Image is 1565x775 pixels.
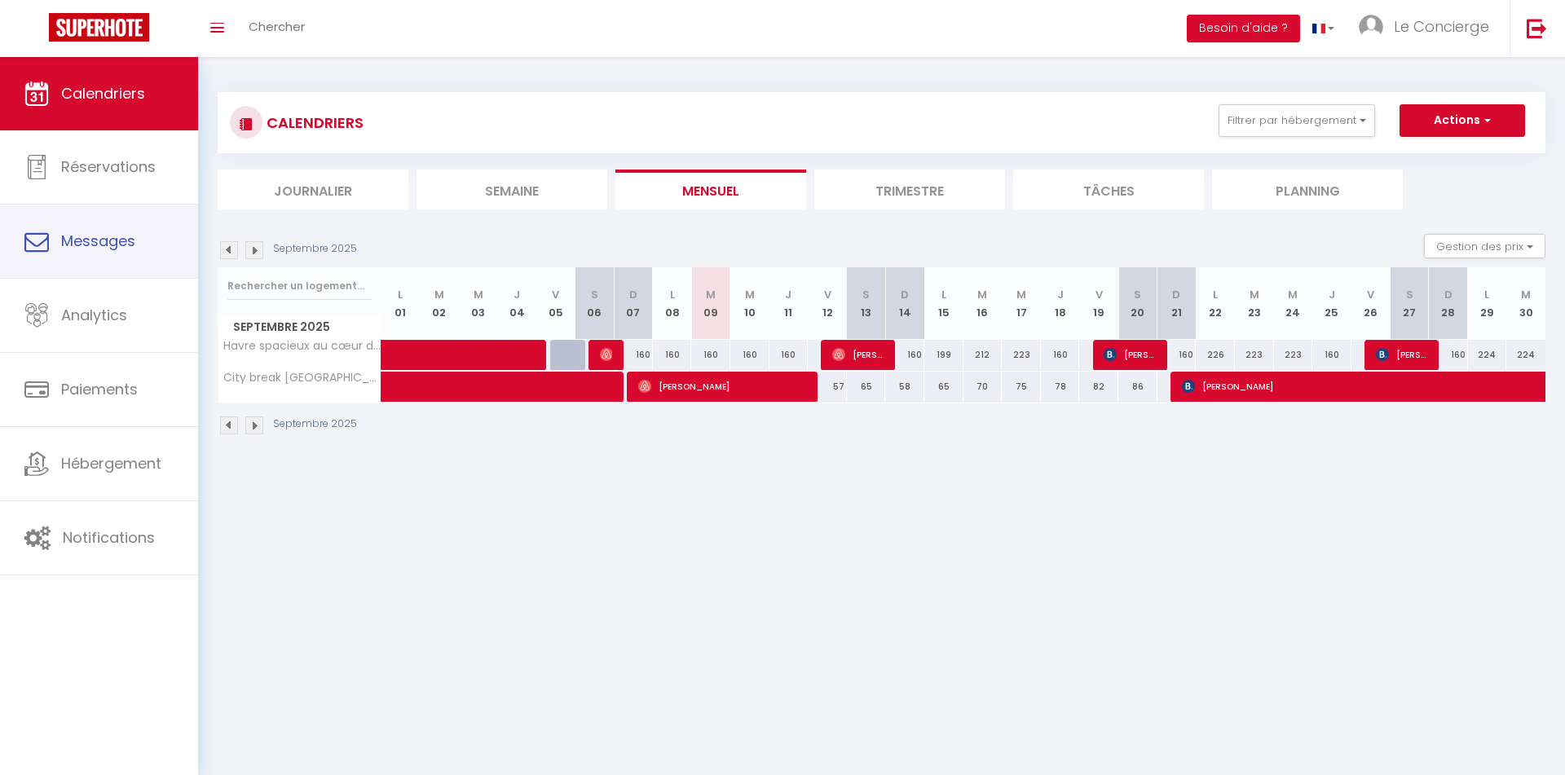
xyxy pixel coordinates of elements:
span: [PERSON_NAME] [638,371,805,402]
span: Havre spacieux au cœur de [GEOGRAPHIC_DATA] - 8 personnes [221,340,384,352]
th: 30 [1506,267,1545,340]
div: 160 [1157,340,1197,370]
div: 160 [730,340,769,370]
th: 24 [1274,267,1313,340]
abbr: M [1521,287,1531,302]
th: 18 [1041,267,1080,340]
div: 160 [691,340,730,370]
li: Journalier [218,170,408,209]
abbr: J [785,287,791,302]
div: 160 [1041,340,1080,370]
span: Chercher [249,18,305,35]
abbr: M [1250,287,1259,302]
span: Notifications [63,527,155,548]
th: 07 [614,267,653,340]
abbr: L [670,287,675,302]
abbr: D [1444,287,1453,302]
button: Gestion des prix [1424,234,1545,258]
th: 02 [420,267,459,340]
th: 15 [924,267,963,340]
div: 199 [924,340,963,370]
th: 26 [1351,267,1391,340]
h3: CALENDRIERS [262,104,364,141]
th: 19 [1079,267,1118,340]
th: 14 [885,267,924,340]
abbr: L [941,287,946,302]
abbr: D [901,287,909,302]
th: 22 [1196,267,1235,340]
span: Analytics [61,305,127,325]
th: 20 [1118,267,1157,340]
th: 17 [1002,267,1041,340]
abbr: S [862,287,870,302]
span: Paiements [61,379,138,399]
abbr: D [1172,287,1180,302]
li: Mensuel [615,170,806,209]
th: 28 [1429,267,1468,340]
li: Trimestre [814,170,1005,209]
abbr: S [591,287,598,302]
li: Semaine [417,170,607,209]
th: 12 [808,267,847,340]
th: 16 [963,267,1003,340]
div: 160 [653,340,692,370]
span: City break [GEOGRAPHIC_DATA] • Grand balcon [221,372,384,384]
div: 86 [1118,372,1157,402]
div: 226 [1196,340,1235,370]
abbr: V [824,287,831,302]
th: 05 [536,267,575,340]
div: 223 [1002,340,1041,370]
abbr: M [745,287,755,302]
abbr: L [398,287,403,302]
div: 160 [1429,340,1468,370]
div: 212 [963,340,1003,370]
div: 160 [885,340,924,370]
abbr: S [1134,287,1141,302]
abbr: V [1095,287,1103,302]
li: Tâches [1013,170,1204,209]
div: 82 [1079,372,1118,402]
img: logout [1527,18,1547,38]
li: Planning [1212,170,1403,209]
abbr: D [629,287,637,302]
abbr: M [1288,287,1298,302]
span: [PERSON_NAME] [1376,339,1427,370]
th: 09 [691,267,730,340]
button: Filtrer par hébergement [1219,104,1375,137]
th: 29 [1468,267,1507,340]
th: 06 [575,267,615,340]
abbr: S [1406,287,1413,302]
abbr: M [977,287,987,302]
abbr: M [706,287,716,302]
abbr: V [1367,287,1374,302]
th: 25 [1312,267,1351,340]
div: 65 [924,372,963,402]
abbr: M [1016,287,1026,302]
span: [PERSON_NAME] [1104,339,1155,370]
th: 01 [381,267,421,340]
div: 160 [1312,340,1351,370]
div: 58 [885,372,924,402]
th: 04 [497,267,536,340]
abbr: J [1329,287,1335,302]
abbr: V [552,287,559,302]
button: Besoin d'aide ? [1187,15,1300,42]
span: Calendriers [61,83,145,103]
div: 223 [1274,340,1313,370]
p: Septembre 2025 [273,241,357,257]
abbr: M [474,287,483,302]
div: 75 [1002,372,1041,402]
div: 65 [847,372,886,402]
img: Super Booking [49,13,149,42]
th: 21 [1157,267,1197,340]
span: Le Concierge [1394,16,1489,37]
span: Réservations [61,156,156,177]
th: 13 [847,267,886,340]
span: Septembre 2025 [218,315,381,339]
th: 23 [1235,267,1274,340]
span: Hébergement [61,453,161,473]
span: Messages [61,231,135,251]
th: 11 [769,267,809,340]
div: 70 [963,372,1003,402]
span: [PERSON_NAME] [600,339,613,370]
